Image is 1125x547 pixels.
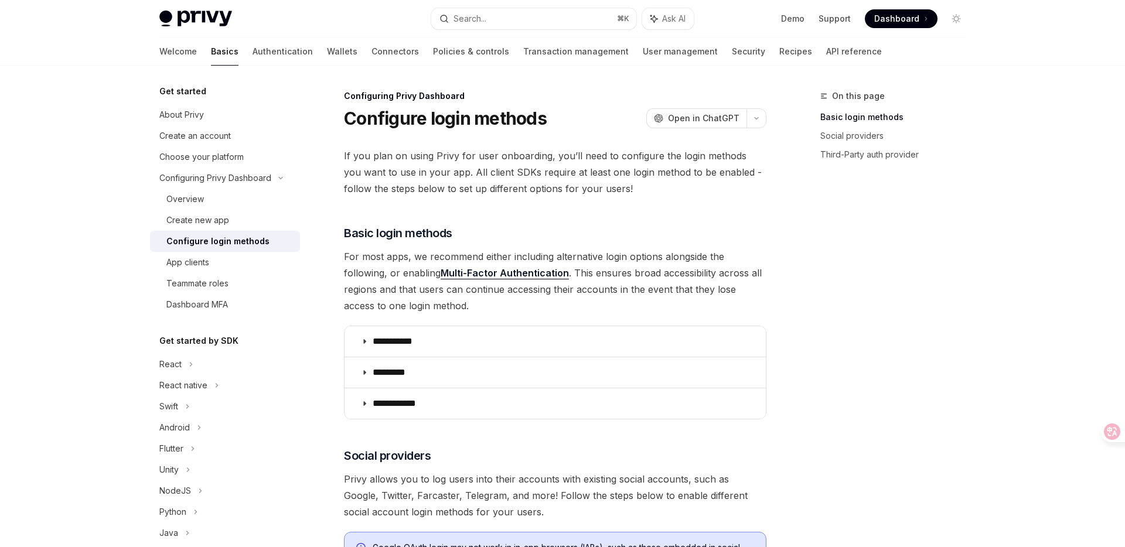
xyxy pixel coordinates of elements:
a: App clients [150,252,300,273]
button: Search...⌘K [431,8,636,29]
a: Support [819,13,851,25]
a: Third-Party auth provider [820,145,975,164]
a: About Privy [150,104,300,125]
span: For most apps, we recommend either including alternative login options alongside the following, o... [344,248,766,314]
span: ⌘ K [617,14,629,23]
a: Teammate roles [150,273,300,294]
div: Create an account [159,129,231,143]
div: Configure login methods [166,234,270,248]
a: Connectors [371,37,419,66]
a: API reference [826,37,882,66]
button: Toggle dark mode [947,9,966,28]
a: Multi-Factor Authentication [441,267,569,279]
a: Policies & controls [433,37,509,66]
span: Social providers [344,447,431,464]
span: Basic login methods [344,225,452,241]
span: On this page [832,89,885,103]
button: Open in ChatGPT [646,108,746,128]
span: If you plan on using Privy for user onboarding, you’ll need to configure the login methods you wa... [344,148,766,197]
img: light logo [159,11,232,27]
a: Welcome [159,37,197,66]
div: Create new app [166,213,229,227]
span: Open in ChatGPT [668,112,739,124]
div: Flutter [159,442,183,456]
div: Overview [166,192,204,206]
a: Basic login methods [820,108,975,127]
div: Swift [159,399,178,413]
a: Create an account [150,125,300,146]
a: Social providers [820,127,975,145]
div: About Privy [159,108,204,122]
h1: Configure login methods [344,108,547,129]
a: Recipes [779,37,812,66]
div: React [159,357,182,371]
button: Ask AI [642,8,694,29]
a: Transaction management [523,37,629,66]
a: Security [732,37,765,66]
a: Dashboard [865,9,937,28]
a: Choose your platform [150,146,300,167]
div: NodeJS [159,484,191,498]
span: Dashboard [874,13,919,25]
div: Choose your platform [159,150,244,164]
div: Android [159,420,190,435]
div: Dashboard MFA [166,298,228,312]
div: Teammate roles [166,276,229,290]
span: Ask AI [662,13,686,25]
div: Configuring Privy Dashboard [159,171,271,185]
a: Overview [150,189,300,210]
div: App clients [166,255,209,269]
div: Search... [454,12,486,26]
a: Wallets [327,37,357,66]
a: Configure login methods [150,231,300,252]
a: Authentication [253,37,313,66]
a: User management [643,37,718,66]
div: Unity [159,463,179,477]
a: Create new app [150,210,300,231]
a: Basics [211,37,238,66]
h5: Get started by SDK [159,334,238,348]
a: Demo [781,13,804,25]
span: Privy allows you to log users into their accounts with existing social accounts, such as Google, ... [344,471,766,520]
a: Dashboard MFA [150,294,300,315]
div: React native [159,378,207,392]
h5: Get started [159,84,206,98]
div: Python [159,505,186,519]
div: Java [159,526,178,540]
div: Configuring Privy Dashboard [344,90,766,102]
